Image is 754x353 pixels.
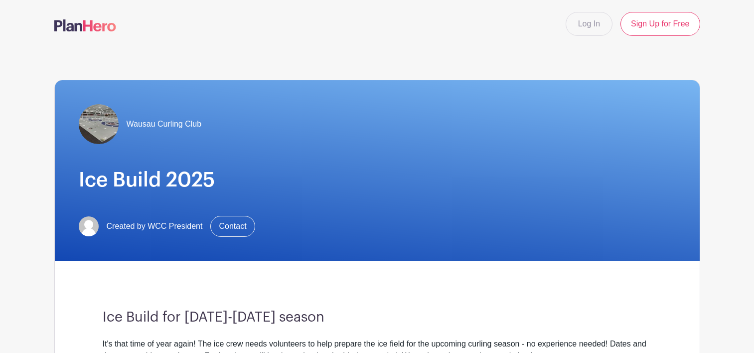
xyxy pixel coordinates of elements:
[107,220,203,232] span: Created by WCC President
[103,309,652,326] h3: Ice Build for [DATE]-[DATE] season
[79,168,676,192] h1: Ice Build 2025
[210,216,255,237] a: Contact
[79,216,99,236] img: default-ce2991bfa6775e67f084385cd625a349d9dcbb7a52a09fb2fda1e96e2d18dcdb.png
[54,19,116,31] img: logo-507f7623f17ff9eddc593b1ce0a138ce2505c220e1c5a4e2b4648c50719b7d32.svg
[127,118,202,130] span: Wausau Curling Club
[566,12,612,36] a: Log In
[620,12,700,36] a: Sign Up for Free
[79,104,119,144] img: WCC%20ice%20field.jpg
